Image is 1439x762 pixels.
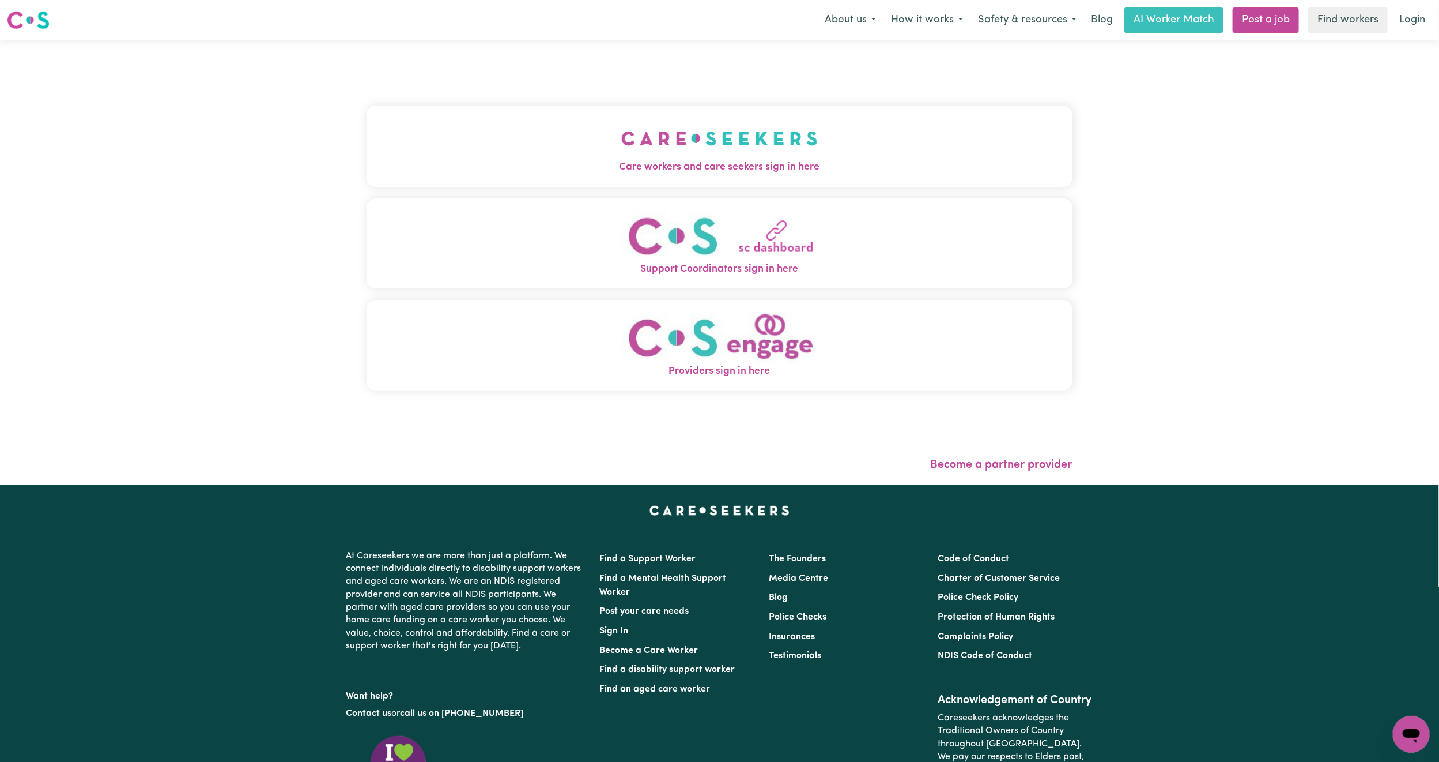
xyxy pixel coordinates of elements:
a: The Founders [769,554,826,564]
button: About us [817,8,883,32]
a: Complaints Policy [938,632,1013,641]
a: Charter of Customer Service [938,574,1060,583]
a: Post your care needs [600,607,689,616]
a: Testimonials [769,651,821,660]
a: Sign In [600,626,629,636]
iframe: Button to launch messaging window, conversation in progress [1393,716,1430,753]
a: Careseekers logo [7,7,50,33]
a: Careseekers home page [649,506,790,515]
a: Find a Mental Health Support Worker [600,574,727,597]
a: Find an aged care worker [600,685,711,694]
a: Police Checks [769,613,826,622]
a: NDIS Code of Conduct [938,651,1032,660]
a: Insurances [769,632,815,641]
a: Media Centre [769,574,828,583]
a: Code of Conduct [938,554,1009,564]
a: call us on [PHONE_NUMBER] [401,709,524,718]
a: Login [1392,7,1432,33]
a: AI Worker Match [1124,7,1223,33]
span: Providers sign in here [367,364,1072,379]
a: Blog [769,593,788,602]
a: Find workers [1308,7,1388,33]
span: Care workers and care seekers sign in here [367,160,1072,175]
a: Contact us [346,709,392,718]
a: Protection of Human Rights [938,613,1055,622]
h2: Acknowledgement of Country [938,693,1093,707]
button: Safety & resources [970,8,1084,32]
button: Support Coordinators sign in here [367,198,1072,289]
a: Blog [1084,7,1120,33]
span: Support Coordinators sign in here [367,262,1072,277]
a: Police Check Policy [938,593,1018,602]
a: Post a job [1233,7,1299,33]
a: Become a partner provider [931,459,1072,471]
a: Become a Care Worker [600,646,698,655]
button: Providers sign in here [367,300,1072,391]
p: or [346,703,586,725]
p: At Careseekers we are more than just a platform. We connect individuals directly to disability su... [346,545,586,658]
button: How it works [883,8,970,32]
a: Find a Support Worker [600,554,696,564]
button: Care workers and care seekers sign in here [367,106,1072,186]
img: Careseekers logo [7,10,50,31]
a: Find a disability support worker [600,665,735,674]
p: Want help? [346,685,586,703]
